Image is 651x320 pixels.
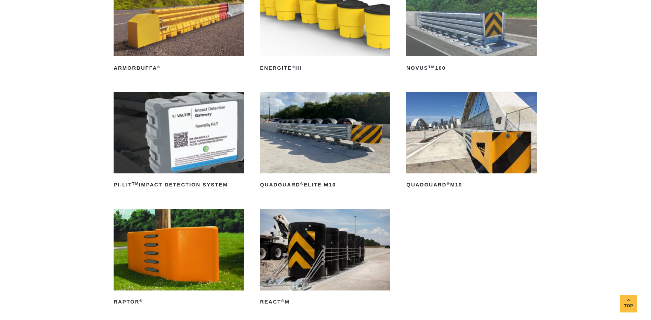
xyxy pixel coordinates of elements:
sup: ® [139,299,143,303]
a: QuadGuard®Elite M10 [260,92,391,191]
sup: ® [292,65,295,69]
h2: REACT M [260,297,391,308]
h2: ENERGITE III [260,62,391,73]
a: RAPTOR® [114,209,244,307]
sup: ® [157,65,161,69]
sup: TM [132,182,139,186]
h2: RAPTOR [114,297,244,308]
h2: PI-LIT Impact Detection System [114,180,244,191]
h2: QuadGuard Elite M10 [260,180,391,191]
a: Top [620,295,637,312]
sup: TM [428,65,435,69]
a: REACT®M [260,209,391,307]
sup: ® [281,299,284,303]
span: Top [620,302,637,310]
h2: QuadGuard M10 [406,180,537,191]
a: PI-LITTMImpact Detection System [114,92,244,191]
sup: ® [300,182,304,186]
a: QuadGuard®M10 [406,92,537,191]
h2: NOVUS 100 [406,62,537,73]
sup: ® [446,182,450,186]
h2: ArmorBuffa [114,62,244,73]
